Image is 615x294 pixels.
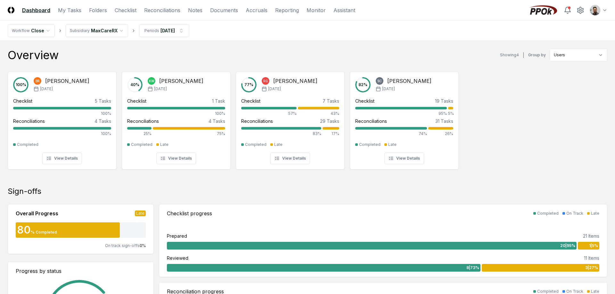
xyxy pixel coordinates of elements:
[8,67,117,170] a: 100%BR[PERSON_NAME][DATE]Checklist5 Tasks100%Reconciliations4 Tasks100%CompletedView Details
[236,67,345,170] a: 77%RG[PERSON_NAME][DATE]Checklist7 Tasks57%43%Reconciliations29 Tasks83%17%CompletedLateView Details
[140,243,146,248] span: 0 %
[16,210,58,217] div: Overall Progress
[13,98,32,104] div: Checklist
[466,265,479,271] span: 8 | 73 %
[36,79,40,83] span: BR
[245,142,266,147] div: Completed
[8,49,59,61] div: Overview
[167,210,212,217] div: Checklist progress
[153,131,225,137] div: 75%
[241,111,297,116] div: 57%
[320,118,339,124] div: 29 Tasks
[274,142,283,147] div: Late
[94,118,111,124] div: 4 Tasks
[115,6,136,14] a: Checklist
[428,131,453,137] div: 26%
[387,77,431,85] div: [PERSON_NAME]
[127,131,152,137] div: 25%
[388,142,397,147] div: Late
[523,52,524,59] div: |
[13,118,45,124] div: Reconciliations
[127,98,146,104] div: Checklist
[350,67,459,170] a: 82%SC[PERSON_NAME][DATE]Checklist19 Tasks95%5%Reconciliations31 Tasks74%26%CompletedLateView Details
[160,27,175,34] div: [DATE]
[500,52,519,58] div: Showing 4
[448,111,453,116] div: 5%
[246,6,267,14] a: Accruals
[89,6,107,14] a: Folders
[241,98,260,104] div: Checklist
[435,98,453,104] div: 19 Tasks
[268,86,281,92] span: [DATE]
[31,229,57,235] div: % Completed
[241,118,273,124] div: Reconciliations
[12,28,30,34] div: Workflow
[127,118,159,124] div: Reconciliations
[210,6,238,14] a: Documents
[122,67,231,170] a: 40%KW[PERSON_NAME][DATE]Checklist1 Task100%Reconciliations4 Tasks25%75%CompletedLateView Details
[159,77,203,85] div: [PERSON_NAME]
[154,86,167,92] span: [DATE]
[355,111,447,116] div: 95%
[270,153,310,164] button: View Details
[585,265,598,271] span: 3 | 27 %
[212,98,225,104] div: 1 Task
[40,86,53,92] span: [DATE]
[241,131,321,137] div: 83%
[307,6,326,14] a: Monitor
[159,204,607,277] a: Checklist progressCompletedOn TrackLatePrepared21 Items20|95%1|5%Reviewed11 Items8|73%3|27%
[323,98,339,104] div: 7 Tasks
[584,255,599,261] div: 11 Items
[359,142,381,147] div: Completed
[160,142,168,147] div: Late
[382,86,395,92] span: [DATE]
[560,243,575,249] span: 20 | 95 %
[188,6,202,14] a: Notes
[355,118,387,124] div: Reconciliations
[528,53,546,57] label: Group by
[298,111,339,116] div: 43%
[591,211,599,216] div: Late
[323,131,339,137] div: 17%
[13,111,111,116] div: 100%
[537,211,559,216] div: Completed
[377,79,382,83] span: SC
[355,131,427,137] div: 74%
[45,77,89,85] div: [PERSON_NAME]
[16,225,31,235] div: 80
[95,98,111,104] div: 5 Tasks
[149,79,154,83] span: KW
[590,5,600,15] img: d09822cc-9b6d-4858-8d66-9570c114c672_eec49429-a748-49a0-a6ec-c7bd01c6482e.png
[8,186,607,196] div: Sign-offs
[144,6,180,14] a: Reconciliations
[156,153,196,164] button: View Details
[273,77,317,85] div: [PERSON_NAME]
[167,255,188,261] div: Reviewed
[384,153,424,164] button: View Details
[589,243,598,249] span: 1 | 5 %
[139,24,189,37] button: Periods[DATE]
[263,79,268,83] span: RG
[8,7,14,13] img: Logo
[17,142,38,147] div: Completed
[167,233,187,239] div: Prepared
[8,24,189,37] nav: breadcrumb
[131,142,152,147] div: Completed
[583,233,599,239] div: 21 Items
[135,211,146,216] div: Late
[16,267,146,275] div: Progress by status
[42,153,82,164] button: View Details
[209,118,225,124] div: 4 Tasks
[105,243,140,248] span: On track sign-offs
[58,6,81,14] a: My Tasks
[22,6,50,14] a: Dashboard
[355,98,374,104] div: Checklist
[275,6,299,14] a: Reporting
[435,118,453,124] div: 31 Tasks
[13,131,111,137] div: 100%
[333,6,355,14] a: Assistant
[144,28,159,34] div: Periods
[70,28,90,34] div: Subsidiary
[528,5,559,15] img: PPOk logo
[566,211,583,216] div: On Track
